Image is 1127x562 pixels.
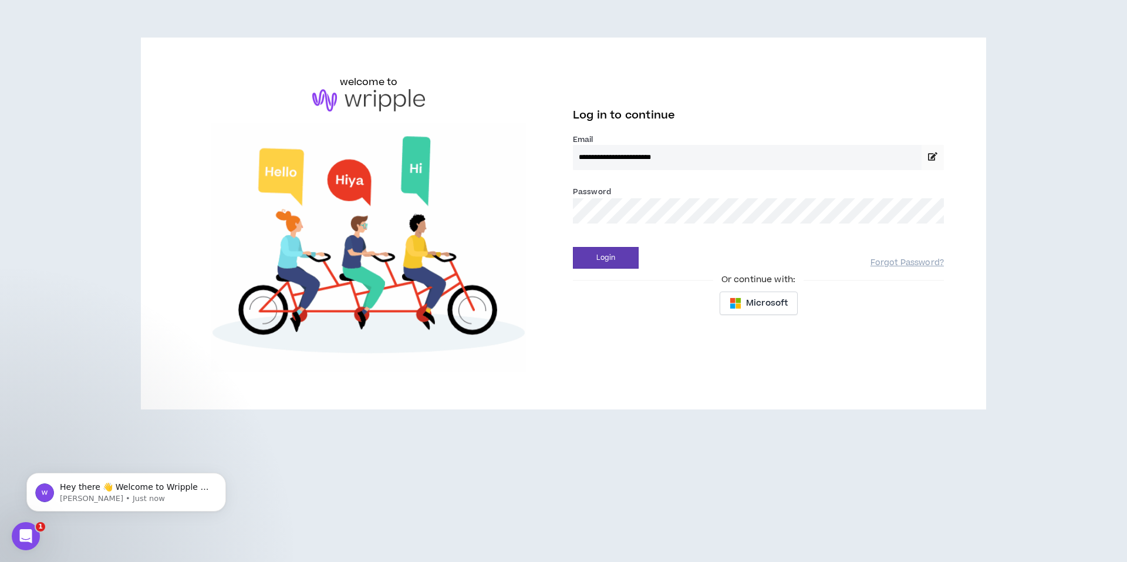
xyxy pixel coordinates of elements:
span: Or continue with: [713,273,804,286]
span: 1 [36,522,45,531]
a: Forgot Password? [870,258,944,269]
h6: welcome to [340,75,398,89]
label: Email [573,134,944,145]
button: Microsoft [720,292,798,315]
iframe: Intercom live chat [12,522,40,550]
iframe: Intercom notifications message [9,448,244,530]
button: Login [573,247,639,269]
img: logo-brand.png [312,89,425,111]
label: Password [573,187,611,197]
span: Microsoft [746,297,788,310]
img: Welcome to Wripple [183,123,554,372]
span: Log in to continue [573,108,675,123]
